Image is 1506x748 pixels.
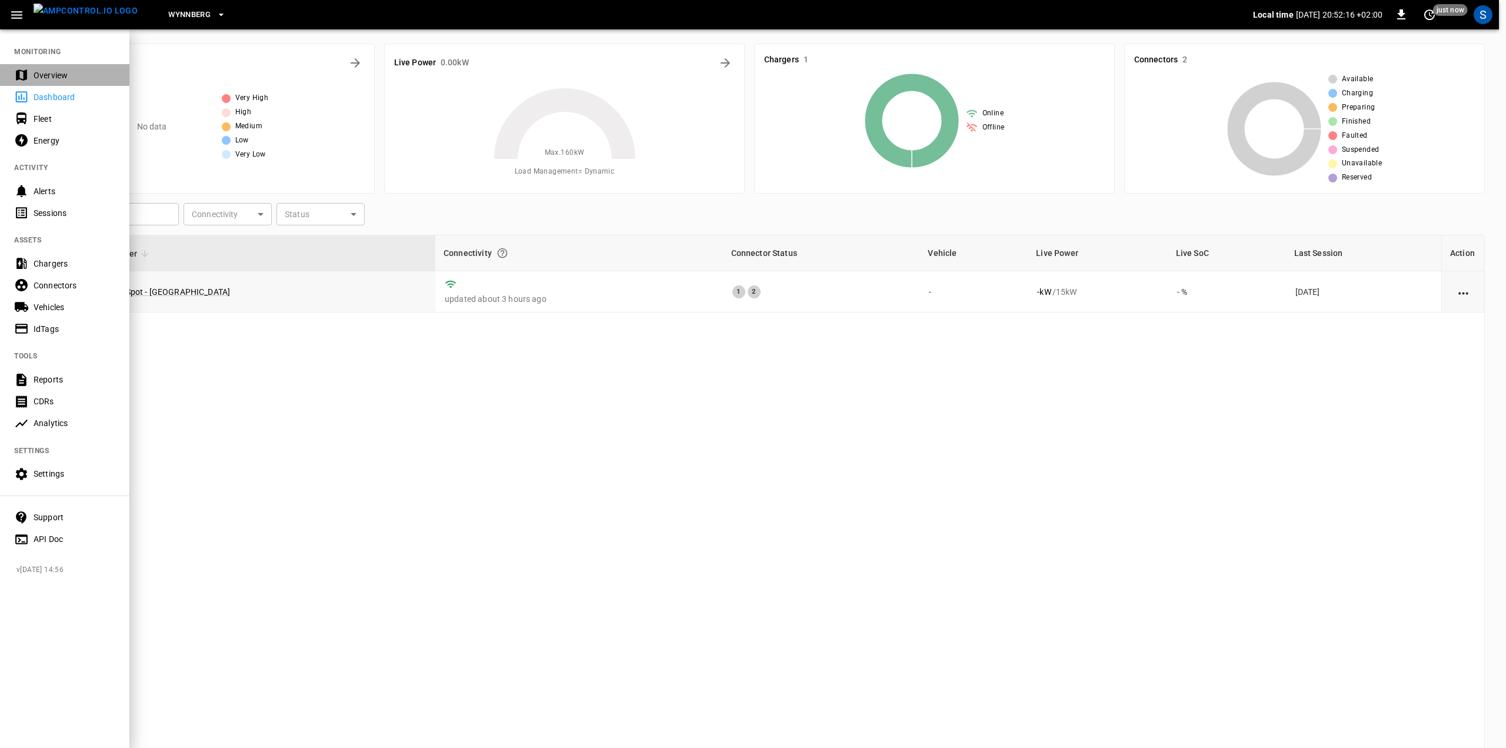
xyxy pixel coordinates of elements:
[1296,9,1382,21] p: [DATE] 20:52:16 +02:00
[168,8,211,22] span: Wynnberg
[34,323,115,335] div: IdTags
[34,69,115,81] div: Overview
[34,113,115,125] div: Fleet
[34,417,115,429] div: Analytics
[34,207,115,219] div: Sessions
[34,533,115,545] div: API Doc
[1474,5,1492,24] div: profile-icon
[34,374,115,385] div: Reports
[34,301,115,313] div: Vehicles
[34,511,115,523] div: Support
[34,280,115,291] div: Connectors
[34,4,138,18] img: ampcontrol.io logo
[34,395,115,407] div: CDRs
[1253,9,1294,21] p: Local time
[34,258,115,270] div: Chargers
[34,185,115,197] div: Alerts
[34,91,115,103] div: Dashboard
[1433,4,1468,16] span: just now
[16,564,120,576] span: v [DATE] 14:56
[1420,5,1439,24] button: set refresh interval
[34,135,115,147] div: Energy
[34,468,115,480] div: Settings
